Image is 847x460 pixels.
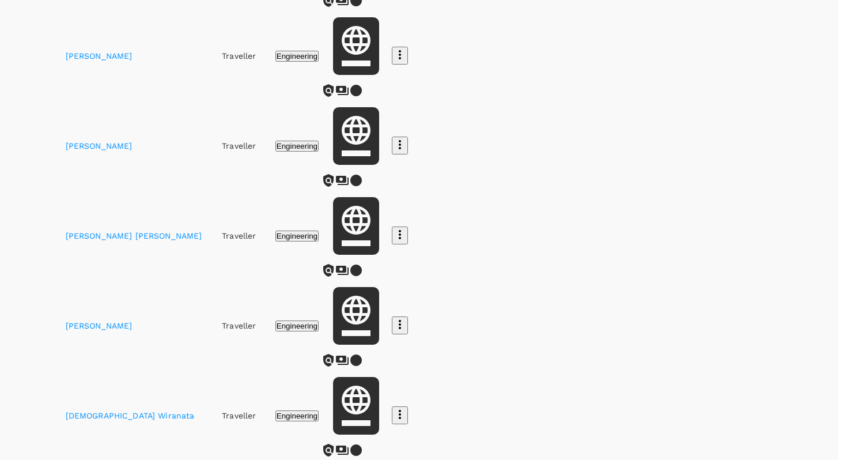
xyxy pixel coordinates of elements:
span: Engineering [277,232,317,240]
a: [PERSON_NAME] [66,321,133,330]
span: Engineering [277,142,317,150]
span: Engineering [277,322,317,330]
a: [PERSON_NAME] [66,141,133,150]
span: Traveller [222,321,256,330]
a: [PERSON_NAME] [PERSON_NAME] [66,231,202,240]
span: Traveller [222,51,256,61]
a: [DEMOGRAPHIC_DATA] Wiranata [66,411,195,420]
span: Engineering [277,412,317,420]
a: [PERSON_NAME] [66,51,133,61]
span: Traveller [222,411,256,420]
span: Traveller [222,231,256,240]
span: Traveller [222,141,256,150]
span: Engineering [277,52,317,61]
